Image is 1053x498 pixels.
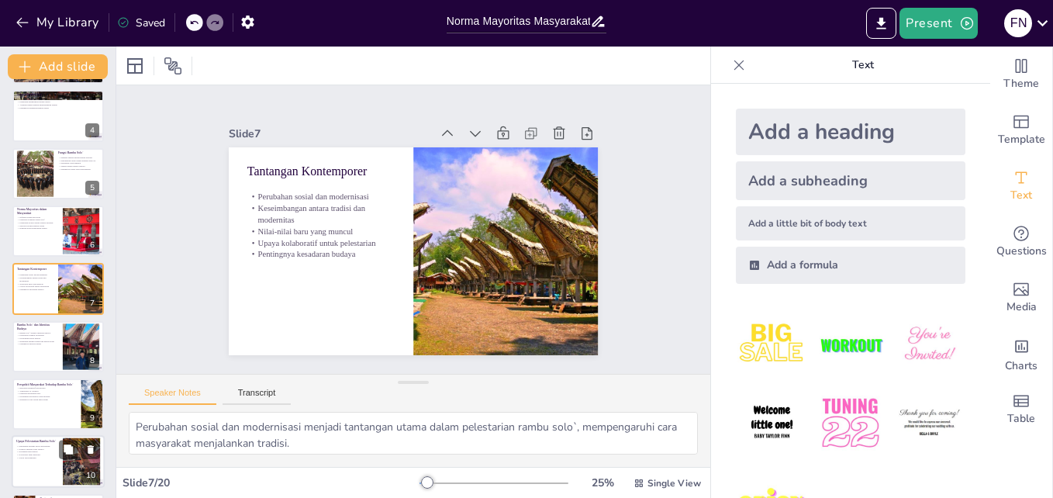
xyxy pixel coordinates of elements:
p: Kekuatan spiritual rambu solo` [17,98,99,101]
p: Promosi melalui acara budaya [16,448,58,451]
span: Position [164,57,182,75]
div: Add text boxes [990,158,1052,214]
img: 4.jpeg [736,387,808,459]
button: My Library [12,10,105,35]
div: Get real-time input from your audience [990,214,1052,270]
div: 7 [85,296,99,310]
p: Norma Mayoritas dalam Masyarakat [17,207,58,216]
img: 2.jpeg [814,309,886,381]
div: 10 [12,436,105,489]
button: Present [899,8,977,39]
p: Pentingnya dalam ritual pemakaman [58,168,99,171]
p: Pendidikan sebagai upaya pelestarian [16,445,58,448]
p: Hubungan dengan tradisi dan kepercayaan [17,340,58,343]
p: Berbagai perspektif masyarakat [17,386,77,389]
div: 7 [12,263,104,314]
div: Add ready made slides [990,102,1052,158]
div: 4 [85,123,99,137]
div: 6 [85,238,99,252]
p: Definisi norma mayoritas [17,216,58,219]
p: Adaptasi tradisi dengan perkembangan zaman [17,104,99,107]
div: Slide 7 / 20 [123,476,419,490]
p: Interaksi norma dengan tradisi [17,224,58,227]
div: Add charts and graphs [990,326,1052,382]
span: Questions [996,243,1047,260]
textarea: Perubahan sosial dan modernisasi menjadi tantangan utama dalam pelestarian rambu solo`, mempengar... [129,412,698,455]
p: Dampak pada pelaksanaan tradisi [17,227,58,230]
p: Fungsi Rambu Solo` [58,150,99,154]
div: 9 [85,411,99,425]
button: Export to PowerPoint [866,8,896,39]
p: Rambu Solo` dan Identitas Budaya [17,323,58,331]
p: Upaya kolaboratif untuk pelestarian [17,285,54,289]
div: Change the overall theme [990,47,1052,102]
img: 3.jpeg [893,309,965,381]
p: Tantangan Kontemporer [253,145,402,178]
button: Add slide [8,54,108,79]
p: Pentingnya kesadaran budaya [17,289,54,292]
div: 5 [12,148,104,199]
p: Kesadaran masyarakat [16,451,58,454]
div: 9 [12,379,104,430]
p: Penghubung antara dunia manusia dan roh [58,159,99,162]
p: Perubahan penggunaan seiring waktu [17,101,99,104]
p: Pentingnya generasi muda [17,342,58,345]
p: Sejarah Rambu Solo` [17,92,99,97]
p: Keseimbangan antara tradisi dan modernitas [248,185,398,223]
p: Pengaruh terhadap rambu solo` [17,219,58,222]
p: Penanda tempat peristirahatan terakhir [58,156,99,159]
p: Nilai-nilai baru yang muncul [247,209,395,236]
div: 5 [85,181,99,195]
div: Add a heading [736,109,965,155]
p: Tradisional vs. modern [17,389,77,393]
p: Kebutuhan masyarakat yang berubah [17,395,77,398]
div: 25 % [584,476,621,490]
p: Hubungan yang dihargai [58,161,99,164]
div: Slide 7 [239,107,441,143]
button: Delete Slide [81,441,100,459]
div: 10 [81,469,100,483]
input: Insert title [447,10,590,33]
div: 8 [12,321,104,372]
p: Perubahan sosial dan modernisasi [250,174,399,201]
p: Upaya berkelanjutan [16,457,58,460]
div: Add a formula [736,247,965,284]
p: Nilai-nilai baru yang muncul [17,282,54,285]
span: Theme [1003,75,1039,92]
p: Perspektif Masyarakat Terhadap Rambu Solo` [17,382,77,387]
p: Rambu solo` sebagai identitas budaya [17,331,58,334]
span: Text [1010,187,1032,204]
div: Layout [123,54,147,78]
p: Pelestarian sebagai kewajiban [17,334,58,337]
p: Upaya Pelestarian Rambu Solo` [16,440,58,444]
button: Transcript [223,388,292,405]
p: Sejarah panjang rambu solo` [17,95,99,99]
p: Kehilangan aspek budaya [17,337,58,340]
p: Dinamika sosial dalam masyarakat [17,398,77,401]
p: Pentingnya kesadaran budaya [245,231,393,258]
div: Add images, graphics, shapes or video [990,270,1052,326]
button: Duplicate Slide [59,441,78,459]
span: Media [1006,299,1037,316]
div: 8 [85,354,99,368]
div: Add a little bit of body text [736,206,965,240]
span: Charts [1005,358,1037,375]
p: Pengaruh perubahan nilai [17,393,77,396]
p: Upaya kolaboratif untuk pelestarian [246,220,394,247]
div: Add a subheading [736,161,965,200]
span: Template [998,131,1045,148]
p: Perubahan norma dalam konteks modern [17,221,58,224]
div: f n [1004,9,1032,37]
img: 1.jpeg [736,309,808,381]
button: Speaker Notes [129,388,216,405]
p: Text [751,47,975,84]
p: Tantangan Kontemporer [17,267,54,271]
p: Perubahan sosial dan modernisasi [17,274,54,277]
img: 6.jpeg [893,387,965,459]
button: f n [1004,8,1032,39]
img: 5.jpeg [814,387,886,459]
div: 4 [12,90,104,141]
p: Keseimbangan antara tradisi dan modernitas [17,277,54,282]
div: Saved [117,16,165,30]
span: Table [1007,410,1035,427]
